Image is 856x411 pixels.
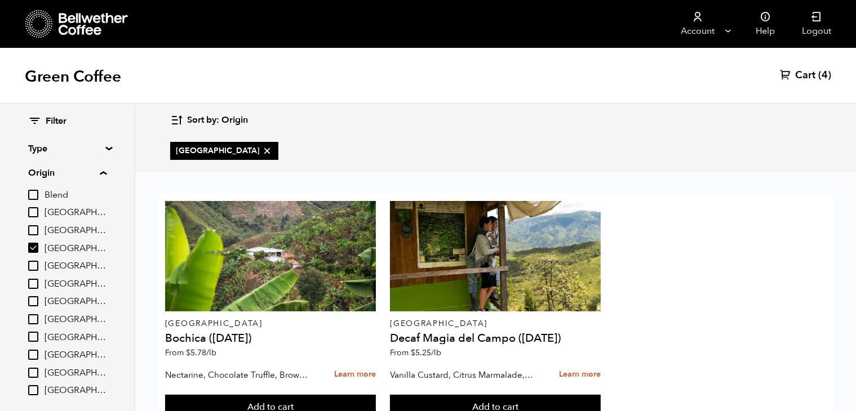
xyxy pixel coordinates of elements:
span: $ [186,347,190,358]
input: Blend [28,190,38,200]
input: [GEOGRAPHIC_DATA] [28,261,38,271]
h1: Green Coffee [25,66,121,87]
span: [GEOGRAPHIC_DATA] [45,385,107,397]
input: [GEOGRAPHIC_DATA] [28,385,38,395]
span: From [390,347,441,358]
h4: Bochica ([DATE]) [165,333,376,344]
p: [GEOGRAPHIC_DATA] [165,320,376,328]
span: [GEOGRAPHIC_DATA] [45,367,107,379]
input: [GEOGRAPHIC_DATA] [28,314,38,324]
span: [GEOGRAPHIC_DATA] [45,349,107,361]
input: [GEOGRAPHIC_DATA] [28,350,38,360]
span: Blend [45,189,107,202]
span: [GEOGRAPHIC_DATA] [45,260,107,272]
span: [GEOGRAPHIC_DATA] [45,278,107,291]
h4: Decaf Magia del Campo ([DATE]) [390,333,601,344]
button: Sort by: Origin [170,107,248,133]
p: Nectarine, Chocolate Truffle, Brown Sugar [165,367,308,383]
summary: Type [28,142,106,155]
span: [GEOGRAPHIC_DATA] [45,207,107,219]
input: [GEOGRAPHIC_DATA] [28,368,38,378]
span: (4) [818,69,831,82]
span: From [165,347,216,358]
p: Vanilla Custard, Citrus Marmalade, Caramel [390,367,533,383]
a: Learn more [559,363,601,387]
a: Learn more [334,363,376,387]
p: [GEOGRAPHIC_DATA] [390,320,601,328]
summary: Origin [28,166,107,180]
span: [GEOGRAPHIC_DATA] [45,296,107,308]
span: Cart [795,69,815,82]
span: [GEOGRAPHIC_DATA] [45,225,107,237]
input: [GEOGRAPHIC_DATA] [28,225,38,235]
span: $ [411,347,415,358]
span: /lb [206,347,216,358]
a: Cart (4) [780,69,831,82]
input: [GEOGRAPHIC_DATA] [28,332,38,342]
bdi: 5.78 [186,347,216,358]
span: Filter [46,115,66,128]
input: [GEOGRAPHIC_DATA] [28,243,38,253]
span: /lb [431,347,441,358]
span: [GEOGRAPHIC_DATA] [176,145,273,157]
bdi: 5.25 [411,347,441,358]
span: Sort by: Origin [187,114,248,127]
span: [GEOGRAPHIC_DATA] [45,243,107,255]
input: [GEOGRAPHIC_DATA] [28,207,38,217]
span: [GEOGRAPHIC_DATA] [45,332,107,344]
input: [GEOGRAPHIC_DATA] [28,296,38,306]
input: [GEOGRAPHIC_DATA] [28,279,38,289]
span: [GEOGRAPHIC_DATA] [45,314,107,326]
